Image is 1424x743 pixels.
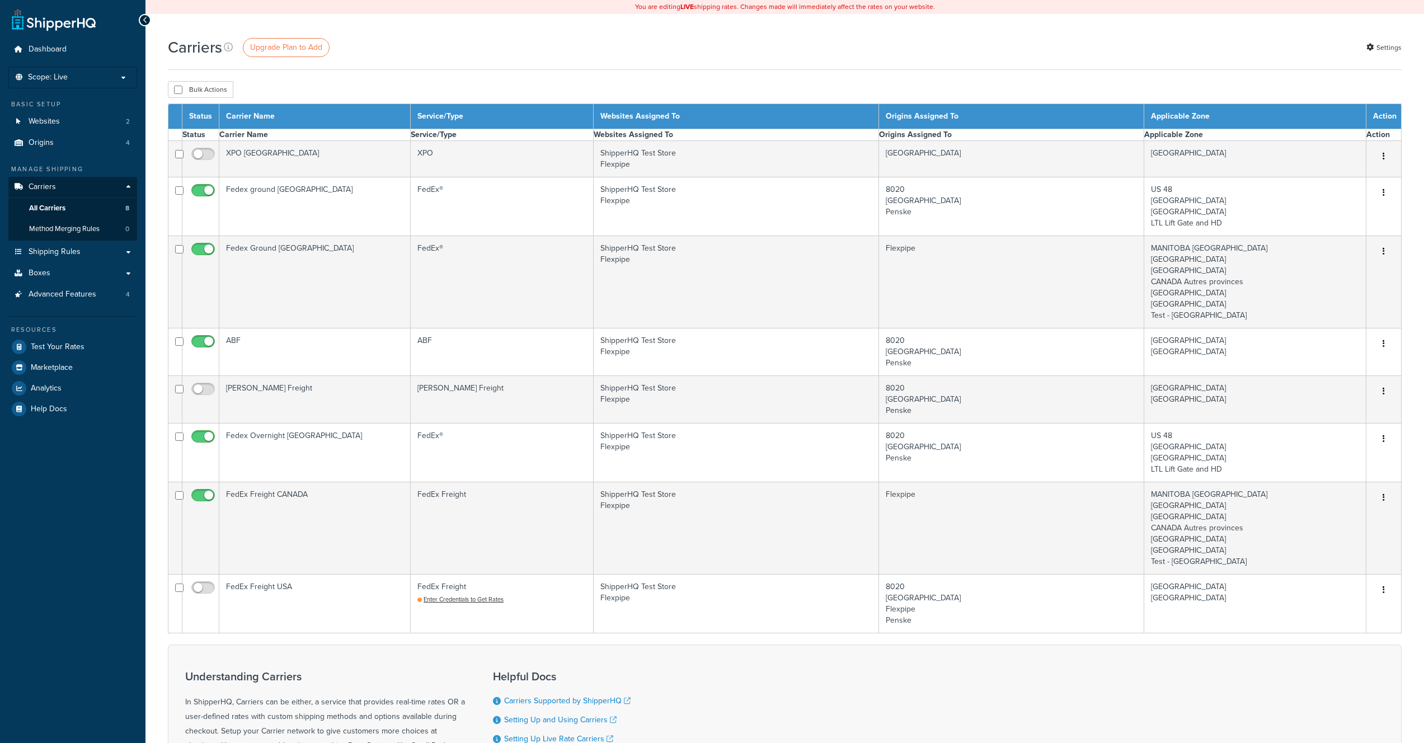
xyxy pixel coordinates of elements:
span: 0 [125,224,129,234]
button: Bulk Actions [168,81,233,98]
td: FedEx® [411,177,594,236]
span: Marketplace [31,363,73,373]
td: [GEOGRAPHIC_DATA] [GEOGRAPHIC_DATA] [1144,376,1366,424]
h3: Understanding Carriers [185,670,465,683]
span: 4 [126,138,130,148]
td: FedEx® [411,424,594,482]
td: XPO [GEOGRAPHIC_DATA] [219,141,411,177]
span: Test Your Rates [31,342,84,352]
td: [GEOGRAPHIC_DATA] [1144,141,1366,177]
a: Boxes [8,263,137,284]
td: 8020 [GEOGRAPHIC_DATA] Penske [879,328,1144,376]
li: Websites [8,111,137,132]
td: ShipperHQ Test Store Flexpipe [594,482,879,575]
td: ABF [411,328,594,376]
th: Carrier Name [219,104,411,129]
td: [GEOGRAPHIC_DATA] [GEOGRAPHIC_DATA] [1144,575,1366,633]
span: Shipping Rules [29,247,81,257]
a: Analytics [8,378,137,398]
td: ABF [219,328,411,376]
th: Websites Assigned To [594,104,879,129]
span: Boxes [29,269,50,278]
td: [PERSON_NAME] Freight [219,376,411,424]
td: Fedex Ground [GEOGRAPHIC_DATA] [219,236,411,328]
th: Origins Assigned To [879,129,1144,141]
th: Origins Assigned To [879,104,1144,129]
th: Status [182,104,219,129]
td: [GEOGRAPHIC_DATA] [GEOGRAPHIC_DATA] [1144,328,1366,376]
a: Origins 4 [8,133,137,153]
td: Fedex Overnight [GEOGRAPHIC_DATA] [219,424,411,482]
a: Method Merging Rules 0 [8,219,137,239]
td: MANITOBA [GEOGRAPHIC_DATA] [GEOGRAPHIC_DATA] [GEOGRAPHIC_DATA] CANADA Autres provinces [GEOGRAPHI... [1144,236,1366,328]
span: 2 [126,117,130,126]
a: Dashboard [8,39,137,60]
td: FedEx® [411,236,594,328]
span: 4 [126,290,130,299]
td: 8020 [GEOGRAPHIC_DATA] Penske [879,424,1144,482]
span: Scope: Live [28,73,68,82]
td: ShipperHQ Test Store Flexpipe [594,177,879,236]
span: Origins [29,138,54,148]
li: Method Merging Rules [8,219,137,239]
td: XPO [411,141,594,177]
span: Help Docs [31,405,67,414]
td: US 48 [GEOGRAPHIC_DATA] [GEOGRAPHIC_DATA] LTL Lift Gate and HD [1144,424,1366,482]
th: Status [182,129,219,141]
td: ShipperHQ Test Store Flexpipe [594,376,879,424]
td: 8020 [GEOGRAPHIC_DATA] Flexpipe Penske [879,575,1144,633]
th: Applicable Zone [1144,104,1366,129]
a: ShipperHQ Home [12,8,96,31]
span: Carriers [29,182,56,192]
a: Test Your Rates [8,337,137,357]
div: Basic Setup [8,100,137,109]
th: Websites Assigned To [594,129,879,141]
th: Action [1366,129,1402,141]
a: Carriers [8,177,137,197]
span: Enter Credentials to Get Rates [424,595,504,604]
a: Enter Credentials to Get Rates [417,595,504,604]
b: LIVE [680,2,694,12]
td: ShipperHQ Test Store Flexpipe [594,236,879,328]
td: ShipperHQ Test Store Flexpipe [594,328,879,376]
li: Carriers [8,177,137,241]
div: Manage Shipping [8,164,137,174]
li: Origins [8,133,137,153]
td: ShipperHQ Test Store Flexpipe [594,141,879,177]
span: All Carriers [29,204,65,213]
td: ShipperHQ Test Store Flexpipe [594,575,879,633]
a: Help Docs [8,399,137,419]
td: Flexpipe [879,236,1144,328]
td: MANITOBA [GEOGRAPHIC_DATA] [GEOGRAPHIC_DATA] [GEOGRAPHIC_DATA] CANADA Autres provinces [GEOGRAPHI... [1144,482,1366,575]
a: Shipping Rules [8,242,137,262]
span: 8 [125,204,129,213]
a: Carriers Supported by ShipperHQ [504,695,631,707]
td: Fedex ground [GEOGRAPHIC_DATA] [219,177,411,236]
h1: Carriers [168,36,222,58]
td: [GEOGRAPHIC_DATA] [879,141,1144,177]
span: Dashboard [29,45,67,54]
td: FedEx Freight [411,482,594,575]
td: 8020 [GEOGRAPHIC_DATA] Penske [879,376,1144,424]
td: FedEx Freight [411,575,594,633]
td: FedEx Freight CANADA [219,482,411,575]
div: Resources [8,325,137,335]
span: Upgrade Plan to Add [250,41,322,53]
a: Setting Up and Using Carriers [504,714,617,726]
td: ShipperHQ Test Store Flexpipe [594,424,879,482]
span: Analytics [31,384,62,393]
td: [PERSON_NAME] Freight [411,376,594,424]
td: US 48 [GEOGRAPHIC_DATA] [GEOGRAPHIC_DATA] LTL Lift Gate and HD [1144,177,1366,236]
a: Marketplace [8,358,137,378]
a: Websites 2 [8,111,137,132]
span: Advanced Features [29,290,96,299]
th: Service/Type [411,104,594,129]
th: Applicable Zone [1144,129,1366,141]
